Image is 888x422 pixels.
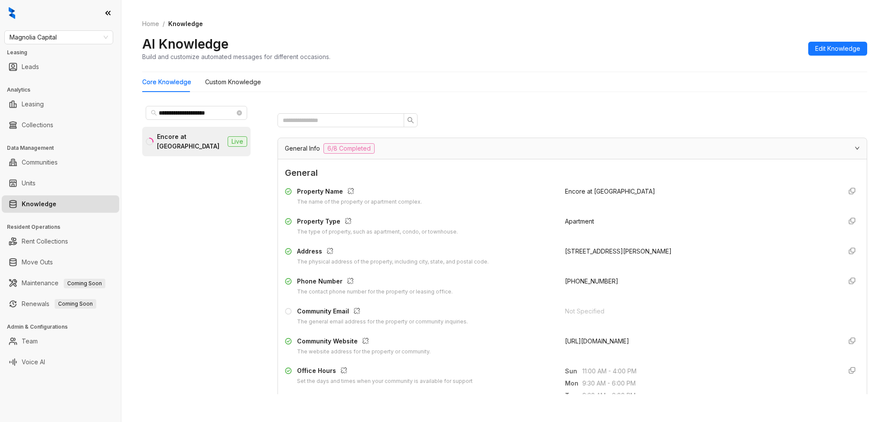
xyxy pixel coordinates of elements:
[22,154,58,171] a: Communities
[565,379,582,388] span: Mon
[2,353,119,371] li: Voice AI
[55,299,96,309] span: Coming Soon
[22,195,56,213] a: Knowledge
[297,288,453,296] div: The contact phone number for the property or leasing office.
[7,223,121,231] h3: Resident Operations
[323,143,375,154] span: 6/8 Completed
[22,295,96,313] a: RenewalsComing Soon
[22,58,39,76] a: Leads
[2,195,119,213] li: Knowledge
[7,86,121,94] h3: Analytics
[2,295,119,313] li: Renewals
[140,19,161,29] a: Home
[297,247,489,258] div: Address
[297,187,422,198] div: Property Name
[2,154,119,171] li: Communities
[7,323,121,331] h3: Admin & Configurations
[808,42,867,56] button: Edit Knowledge
[22,333,38,350] a: Team
[2,96,119,113] li: Leasing
[565,337,629,345] span: [URL][DOMAIN_NAME]
[815,44,860,53] span: Edit Knowledge
[22,233,68,250] a: Rent Collections
[205,77,261,87] div: Custom Knowledge
[7,144,121,152] h3: Data Management
[297,217,458,228] div: Property Type
[285,166,860,180] span: General
[163,19,165,29] li: /
[157,132,224,151] div: Encore at [GEOGRAPHIC_DATA]
[22,353,45,371] a: Voice AI
[565,247,835,256] div: [STREET_ADDRESS][PERSON_NAME]
[2,233,119,250] li: Rent Collections
[297,198,422,206] div: The name of the property or apartment complex.
[565,307,835,316] div: Not Specified
[151,110,157,116] span: search
[2,333,119,350] li: Team
[22,96,44,113] a: Leasing
[297,348,431,356] div: The website address for the property or community.
[297,258,489,266] div: The physical address of the property, including city, state, and postal code.
[297,307,468,318] div: Community Email
[297,228,458,236] div: The type of property, such as apartment, condo, or townhouse.
[565,366,582,376] span: Sun
[297,377,473,386] div: Set the days and times when your community is available for support
[2,116,119,134] li: Collections
[285,144,320,153] span: General Info
[10,31,108,44] span: Magnolia Capital
[22,175,36,192] a: Units
[297,366,473,377] div: Office Hours
[237,110,242,115] span: close-circle
[565,218,594,225] span: Apartment
[297,277,453,288] div: Phone Number
[142,77,191,87] div: Core Knowledge
[168,20,203,27] span: Knowledge
[7,49,121,56] h3: Leasing
[582,391,835,400] span: 9:30 AM - 6:00 PM
[2,58,119,76] li: Leads
[2,274,119,292] li: Maintenance
[22,116,53,134] a: Collections
[582,366,835,376] span: 11:00 AM - 4:00 PM
[582,379,835,388] span: 9:30 AM - 6:00 PM
[565,277,618,285] span: [PHONE_NUMBER]
[9,7,15,19] img: logo
[2,175,119,192] li: Units
[565,391,582,400] span: Tue
[228,136,247,147] span: Live
[278,138,867,159] div: General Info6/8 Completed
[142,52,330,61] div: Build and customize automated messages for different occasions.
[297,336,431,348] div: Community Website
[855,145,860,151] span: expanded
[22,254,53,271] a: Move Outs
[142,36,229,52] h2: AI Knowledge
[565,188,655,195] span: Encore at [GEOGRAPHIC_DATA]
[64,279,105,288] span: Coming Soon
[2,254,119,271] li: Move Outs
[297,318,468,326] div: The general email address for the property or community inquiries.
[407,117,414,124] span: search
